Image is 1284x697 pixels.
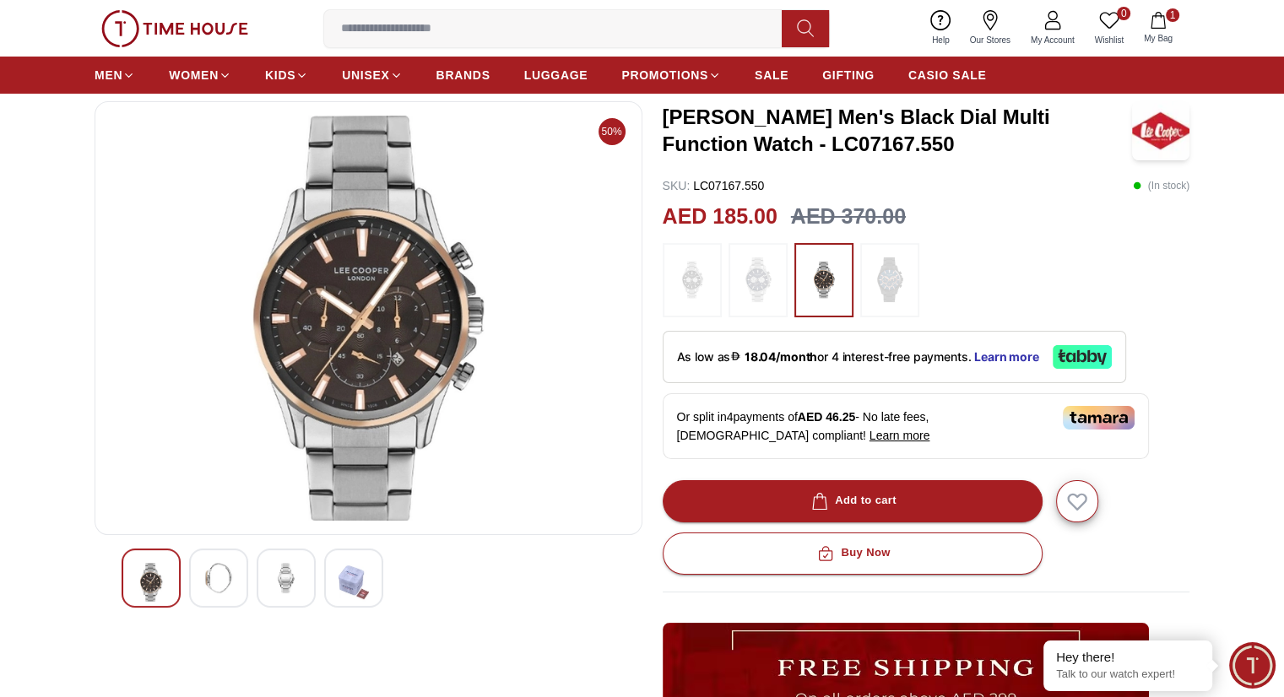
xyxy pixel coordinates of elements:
span: BRANDS [436,67,490,84]
div: Add to cart [808,491,897,511]
a: CASIO SALE [908,60,987,90]
h3: [PERSON_NAME] Men's Black Dial Multi Function Watch - LC07167.550 [663,104,1132,158]
span: CASIO SALE [908,67,987,84]
p: LC07167.550 [663,177,765,194]
img: ... [803,251,845,309]
a: WOMEN [169,60,231,90]
img: Lee Cooper Men's Black Dial Multi Function Watch - LC07167.350 [339,563,369,602]
button: Buy Now [663,532,1043,575]
img: Lee Cooper Men's Black Dial Multi Function Watch - LC07167.350 [203,563,234,593]
a: Help [922,7,960,50]
img: Tamara [1063,406,1135,430]
a: UNISEX [342,60,402,90]
span: GIFTING [822,67,875,84]
span: LUGGAGE [524,67,588,84]
span: My Account [1024,34,1081,46]
div: Chat Widget [1229,642,1276,689]
a: GIFTING [822,60,875,90]
span: Help [925,34,956,46]
img: Lee Cooper Men's Black Dial Multi Function Watch - LC07167.350 [136,563,166,602]
img: ... [737,251,779,309]
img: Lee Cooper Men's Black Dial Multi Function Watch - LC07167.350 [109,116,628,521]
button: 1My Bag [1134,8,1183,48]
a: Our Stores [960,7,1021,50]
span: MEN [95,67,122,84]
h2: AED 185.00 [663,201,777,233]
img: Lee Cooper Men's Black Dial Multi Function Watch - LC07167.350 [271,563,301,593]
a: KIDS [265,60,308,90]
span: PROMOTIONS [621,67,708,84]
div: Buy Now [814,543,890,563]
span: 0 [1117,7,1130,20]
img: ... [671,251,713,309]
span: My Bag [1137,32,1179,45]
span: UNISEX [342,67,389,84]
span: SKU : [663,179,691,192]
span: Our Stores [963,34,1017,46]
img: Lee Cooper Men's Black Dial Multi Function Watch - LC07167.550 [1132,101,1189,160]
span: 1 [1166,8,1179,22]
span: KIDS [265,67,295,84]
p: ( In stock ) [1133,177,1189,194]
h3: AED 370.00 [791,201,906,233]
div: Or split in 4 payments of - No late fees, [DEMOGRAPHIC_DATA] compliant! [663,393,1149,459]
div: Hey there! [1056,649,1200,666]
p: Talk to our watch expert! [1056,667,1200,682]
a: LUGGAGE [524,60,588,90]
a: MEN [95,60,135,90]
span: WOMEN [169,67,219,84]
span: AED 46.25 [798,410,855,424]
span: SALE [755,67,788,84]
img: ... [101,10,248,47]
span: 50% [599,118,626,145]
a: SALE [755,60,788,90]
a: BRANDS [436,60,490,90]
span: Learn more [870,429,930,442]
span: Wishlist [1088,34,1130,46]
a: PROMOTIONS [621,60,721,90]
button: Add to cart [663,480,1043,522]
a: 0Wishlist [1085,7,1134,50]
img: ... [869,251,911,309]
